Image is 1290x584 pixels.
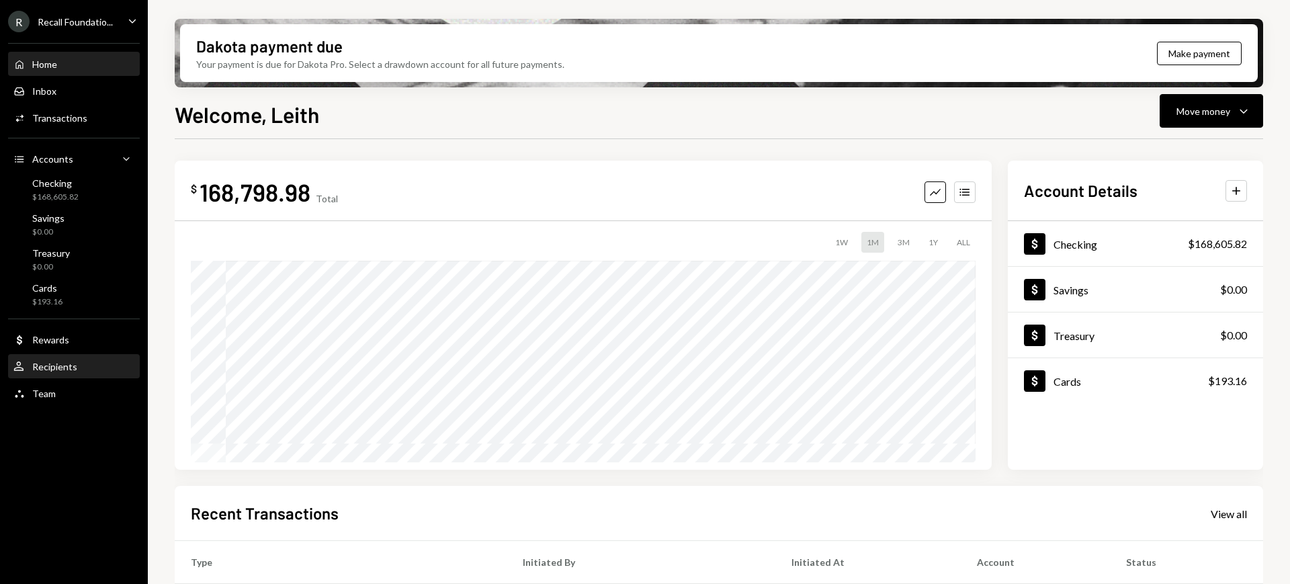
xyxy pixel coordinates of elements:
th: Initiated By [507,541,775,584]
div: Dakota payment due [196,35,343,57]
a: Treasury$0.00 [8,243,140,276]
a: View all [1211,506,1247,521]
div: Total [316,193,338,204]
div: Savings [32,212,64,224]
div: Recall Foundatio... [38,16,113,28]
div: $0.00 [32,226,64,238]
button: Make payment [1157,42,1242,65]
div: $168,605.82 [32,192,79,203]
th: Type [175,541,507,584]
div: 168,798.98 [200,177,310,207]
h2: Account Details [1024,179,1137,202]
div: $0.00 [1220,327,1247,343]
div: Savings [1053,284,1088,296]
div: $0.00 [1220,282,1247,298]
div: 1M [861,232,884,253]
div: 1Y [923,232,943,253]
div: Treasury [32,247,70,259]
h2: Recent Transactions [191,502,339,524]
a: Accounts [8,147,140,171]
div: $ [191,182,197,196]
a: Checking$168,605.82 [8,173,140,206]
div: $168,605.82 [1188,236,1247,252]
div: Treasury [1053,329,1094,342]
div: 3M [892,232,915,253]
a: Rewards [8,327,140,351]
div: $193.16 [1208,373,1247,389]
div: Checking [32,177,79,189]
div: Your payment is due for Dakota Pro. Select a drawdown account for all future payments. [196,57,564,71]
a: Cards$193.16 [1008,358,1263,403]
button: Move money [1160,94,1263,128]
div: Cards [1053,375,1081,388]
div: ALL [951,232,976,253]
a: Team [8,381,140,405]
div: Recipients [32,361,77,372]
div: Cards [32,282,62,294]
h1: Welcome, Leith [175,101,319,128]
a: Inbox [8,79,140,103]
div: Transactions [32,112,87,124]
div: R [8,11,30,32]
th: Account [961,541,1110,584]
div: $0.00 [32,261,70,273]
a: Savings$0.00 [8,208,140,241]
th: Status [1110,541,1263,584]
div: $193.16 [32,296,62,308]
a: Recipients [8,354,140,378]
div: Checking [1053,238,1097,251]
a: Cards$193.16 [8,278,140,310]
a: Treasury$0.00 [1008,312,1263,358]
div: Inbox [32,85,56,97]
div: 1W [830,232,853,253]
div: Team [32,388,56,399]
div: Rewards [32,334,69,345]
a: Checking$168,605.82 [1008,221,1263,266]
div: Move money [1176,104,1230,118]
a: Home [8,52,140,76]
div: Home [32,58,57,70]
div: Accounts [32,153,73,165]
th: Initiated At [775,541,961,584]
a: Transactions [8,106,140,130]
div: View all [1211,507,1247,521]
a: Savings$0.00 [1008,267,1263,312]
